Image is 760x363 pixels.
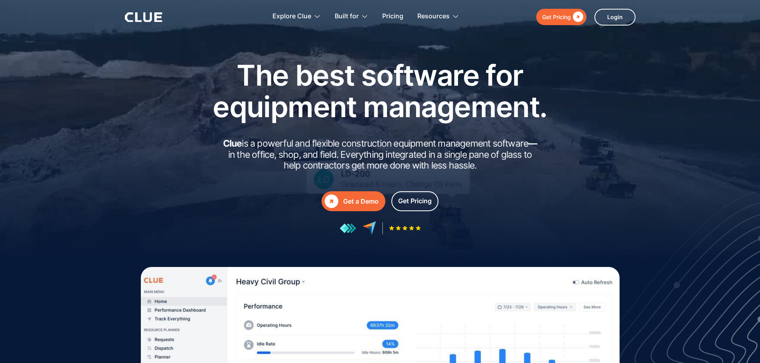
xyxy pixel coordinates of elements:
img: reviews at capterra [362,221,376,235]
div: Get Pricing [398,196,432,206]
strong: — [528,138,537,149]
div:  [325,194,338,208]
h2: is a powerful and flexible construction equipment management software in the office, shop, and fi... [221,138,540,171]
div: Built for [335,4,368,29]
a: Pricing [382,4,403,29]
div: Explore Clue [272,4,311,29]
strong: Clue [223,138,242,149]
a: Login [594,9,636,26]
div: Get a Demo [343,196,379,206]
div: Resources [417,4,459,29]
a: Get a Demo [322,191,385,211]
div: Resources [417,4,450,29]
div: Explore Clue [272,4,321,29]
a: Get Pricing [391,191,438,211]
div: Built for [335,4,359,29]
div:  [571,12,583,22]
img: reviews at getapp [340,223,356,233]
a: Get Pricing [536,9,586,25]
div: Get Pricing [542,12,571,22]
h1: The best software for equipment management. [201,59,560,122]
img: Five-star rating icon [389,226,421,231]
